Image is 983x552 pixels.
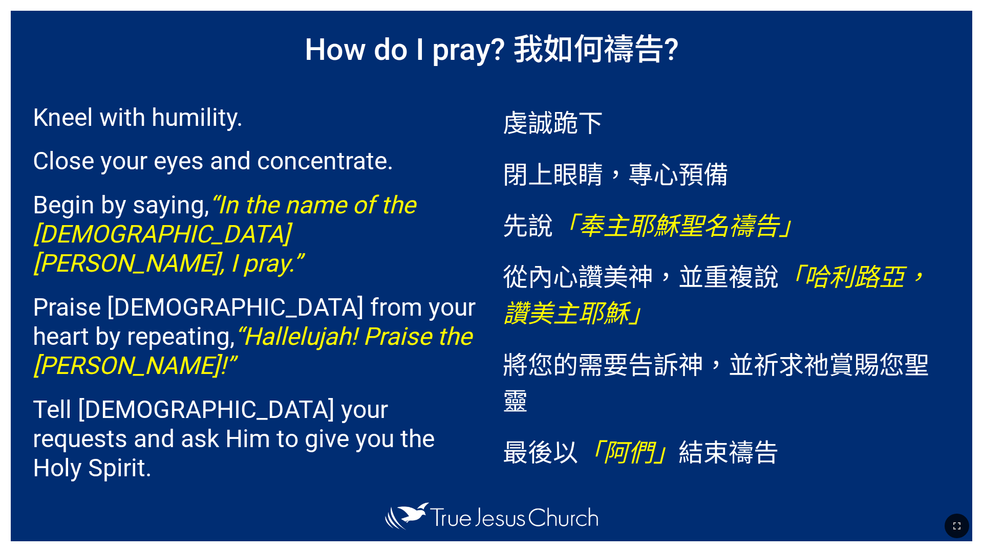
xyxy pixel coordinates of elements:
[33,190,480,278] p: Begin by saying,
[33,190,415,278] em: “In the name of the [DEMOGRAPHIC_DATA][PERSON_NAME], I pray.”
[503,432,950,469] p: 最後以 結束禱告
[553,212,804,241] em: 「奉主耶穌聖名禱告」
[503,257,950,329] p: 從內心讚美神，並重複說
[11,11,972,82] h1: How do I pray? 我如何禱告?
[33,322,472,380] em: “Hallelujah! Praise the [PERSON_NAME]!”
[503,103,950,139] p: 虔誠跪下
[33,146,480,175] p: Close your eyes and concentrate.
[33,395,480,482] p: Tell [DEMOGRAPHIC_DATA] your requests and ask Him to give you the Holy Spirit.
[33,103,480,132] p: Kneel with humility.
[503,154,950,191] p: 閉上眼睛，專心預備
[33,293,480,380] p: Praise [DEMOGRAPHIC_DATA] from your heart by repeating,
[578,438,678,468] em: 「阿們」
[503,206,950,242] p: 先說
[503,345,950,417] p: 將您的需要告訴神，並祈求祂賞賜您聖靈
